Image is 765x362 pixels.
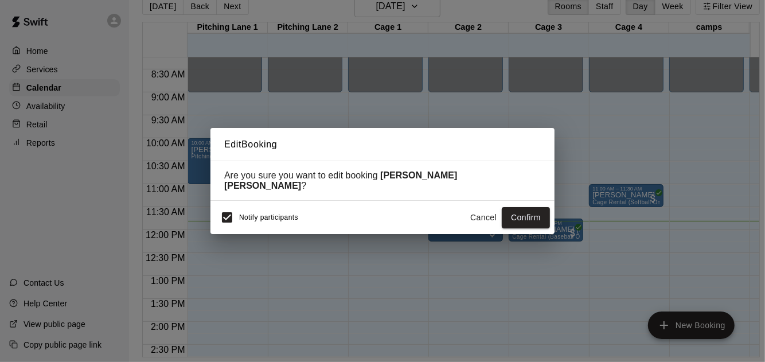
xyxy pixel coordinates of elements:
div: Are you sure you want to edit booking ? [224,170,541,191]
h2: Edit Booking [210,128,555,161]
strong: [PERSON_NAME] [PERSON_NAME] [224,170,457,190]
button: Confirm [502,207,550,228]
button: Cancel [465,207,502,228]
span: Notify participants [239,214,298,222]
